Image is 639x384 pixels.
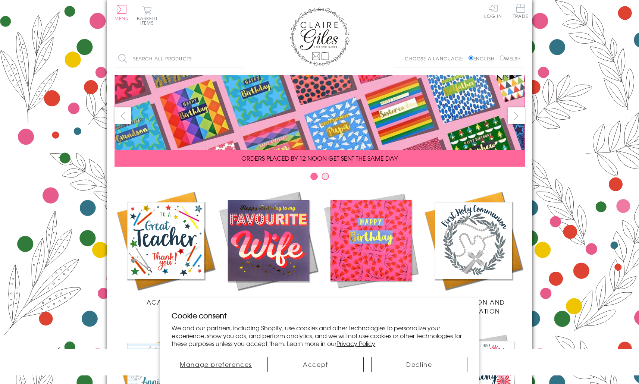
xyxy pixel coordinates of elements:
[469,56,473,60] input: English
[500,56,505,60] input: Welsh
[244,298,292,306] span: New Releases
[310,173,318,180] button: Carousel Page 1 (Current Slide)
[172,310,467,321] h2: Cookie consent
[115,50,245,67] input: Search all products
[405,55,467,62] p: Choose a language:
[147,298,185,306] span: Academic
[322,173,329,180] button: Carousel Page 2
[115,107,131,124] button: prev
[172,324,467,347] p: We and our partners, including Shopify, use cookies and other technologies to personalize your ex...
[513,4,529,20] a: Trade
[290,7,350,66] img: Claire Giles Greetings Cards
[336,339,375,348] a: Privacy Policy
[484,4,502,18] a: Log In
[320,189,422,306] a: Birthdays
[115,189,217,306] a: Academic
[180,360,252,369] span: Manage preferences
[115,5,129,21] button: Menu
[442,298,505,315] span: Communion and Confirmation
[267,357,364,372] button: Accept
[500,55,521,62] label: Welsh
[508,107,525,124] button: next
[217,189,320,306] a: New Releases
[140,15,157,26] span: 0 items
[172,357,260,372] button: Manage preferences
[469,55,498,62] label: English
[238,50,245,67] input: Search
[137,6,157,25] button: Basket0 items
[115,172,525,184] div: Carousel Pagination
[513,4,529,18] span: Trade
[353,298,389,306] span: Birthdays
[115,15,129,22] span: Menu
[422,189,525,315] a: Communion and Confirmation
[241,154,398,163] span: ORDERS PLACED BY 12 NOON GET SENT THE SAME DAY
[371,357,467,372] button: Decline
